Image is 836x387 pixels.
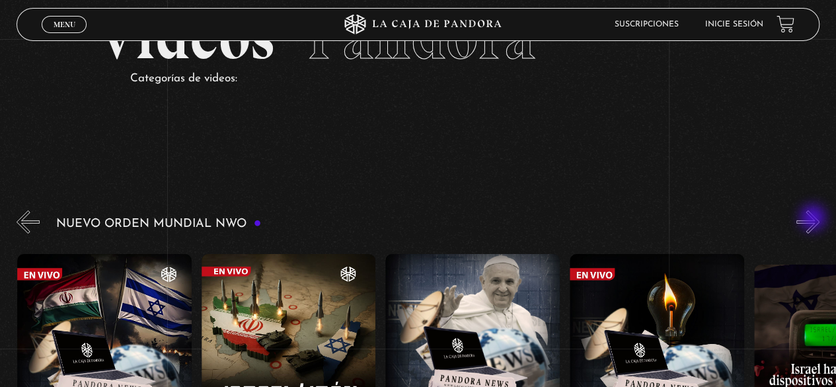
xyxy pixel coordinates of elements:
[796,210,819,234] button: Next
[17,210,40,234] button: Previous
[777,15,794,33] a: View your shopping cart
[54,21,75,28] span: Menu
[56,218,261,230] h3: Nuevo Orden Mundial NWO
[705,21,763,28] a: Inicie sesión
[615,21,679,28] a: Suscripciones
[97,6,740,69] h2: Videos
[49,31,80,40] span: Cerrar
[130,69,740,89] p: Categorías de videos:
